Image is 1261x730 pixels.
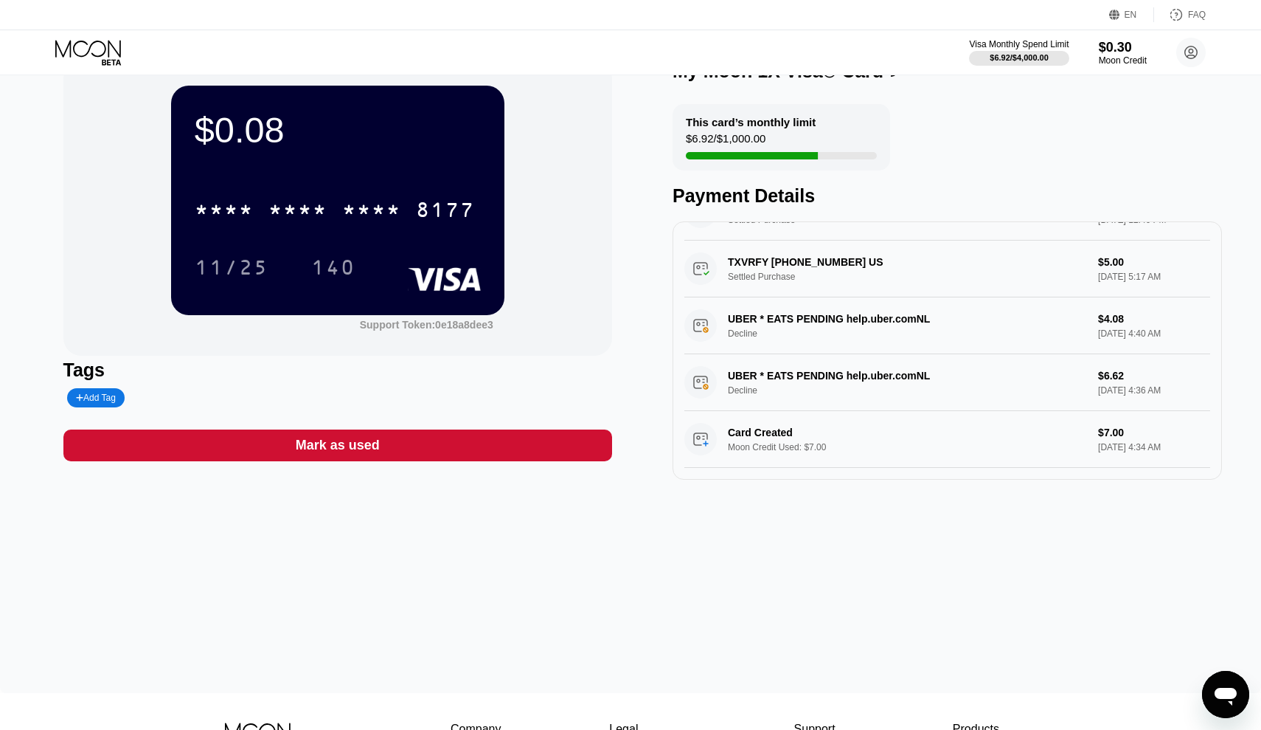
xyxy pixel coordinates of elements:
div: Visa Monthly Spend Limit$6.92/$4,000.00 [969,39,1069,66]
div: Mark as used [63,430,613,461]
div: Add Tag [76,393,116,403]
iframe: Button to launch messaging window [1202,671,1249,718]
div: Support Token: 0e18a8dee3 [360,319,493,331]
div: EN [1125,10,1137,20]
div: EN [1109,7,1154,22]
div: $6.92 / $1,000.00 [686,132,765,152]
div: 140 [311,258,355,281]
div: Payment Details [673,185,1222,207]
div: Support Token:0e18a8dee3 [360,319,493,331]
div: 140 [300,249,367,286]
div: $0.08 [195,109,481,151]
div: Mark as used [296,437,380,454]
div: 11/25 [184,249,279,286]
div: This card’s monthly limit [686,116,816,128]
div: FAQ [1154,7,1206,22]
div: Visa Monthly Spend Limit [969,39,1069,49]
div: Add Tag [67,388,125,407]
div: $0.30Moon Credit [1099,40,1147,66]
div: $0.30 [1099,40,1147,55]
div: 11/25 [195,258,268,281]
div: Moon Credit [1099,55,1147,66]
div: 8177 [416,200,475,224]
div: $6.92 / $4,000.00 [990,53,1049,62]
div: Tags [63,359,613,381]
div: FAQ [1188,10,1206,20]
